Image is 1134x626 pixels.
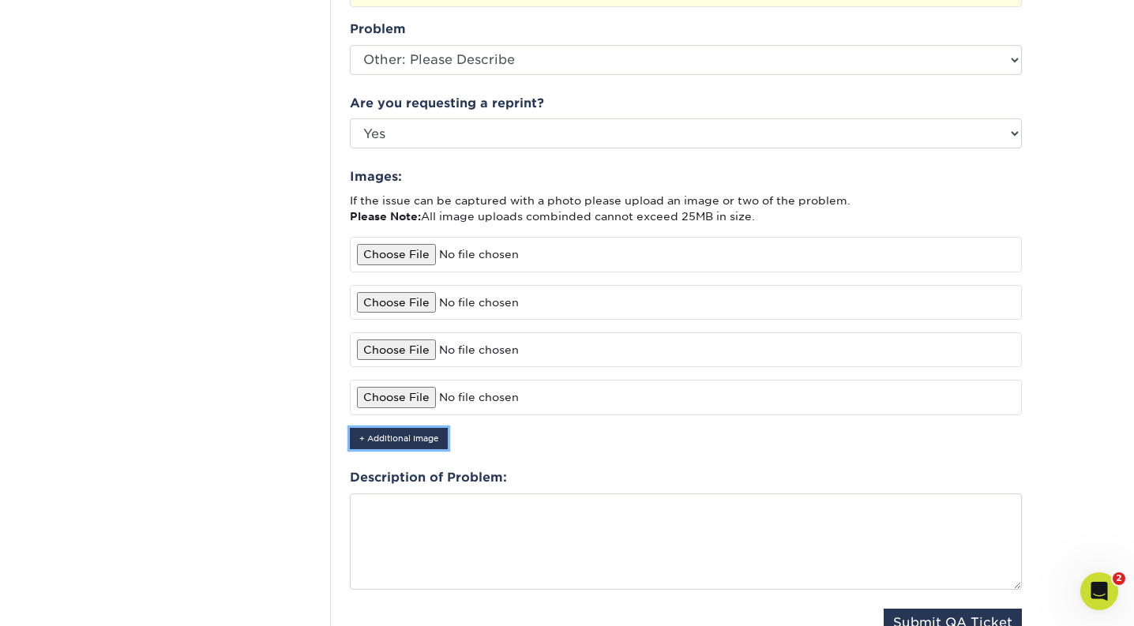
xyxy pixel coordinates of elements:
[350,193,1022,225] p: If the issue can be captured with a photo please upload an image or two of the problem. All image...
[350,169,402,184] strong: Images:
[350,21,406,36] strong: Problem
[350,428,448,449] button: + Additional Image
[350,470,507,485] strong: Description of Problem:
[1080,572,1118,610] iframe: Intercom live chat
[350,210,421,223] strong: Please Note:
[1113,572,1125,585] span: 2
[350,96,544,111] strong: Are you requesting a reprint?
